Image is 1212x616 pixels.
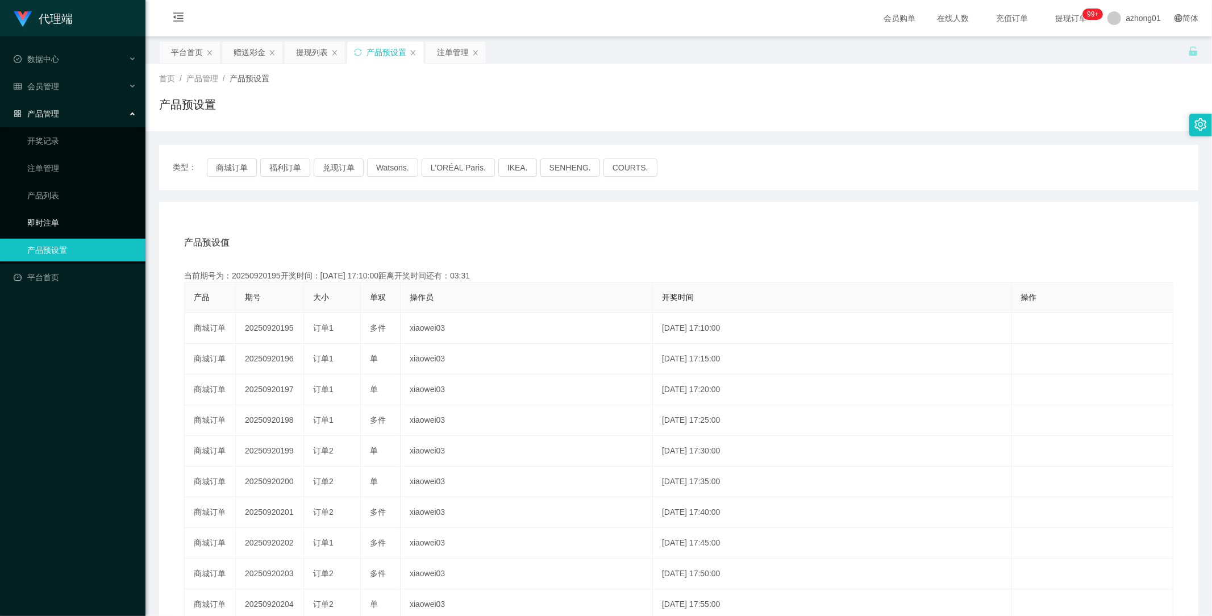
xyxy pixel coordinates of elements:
[1174,14,1182,22] i: 图标: global
[236,374,304,405] td: 20250920197
[27,157,136,180] a: 注单管理
[370,323,386,332] span: 多件
[194,293,210,302] span: 产品
[159,1,198,37] i: 图标: menu-fold
[236,313,304,344] td: 20250920195
[296,41,328,63] div: 提现列表
[313,507,334,517] span: 订单2
[313,415,334,424] span: 订单1
[207,159,257,177] button: 商城订单
[185,559,236,589] td: 商城订单
[472,49,479,56] i: 图标: close
[653,405,1012,436] td: [DATE] 17:25:00
[410,293,434,302] span: 操作员
[14,266,136,289] a: 图标: dashboard平台首页
[370,293,386,302] span: 单双
[931,14,974,22] span: 在线人数
[313,293,329,302] span: 大小
[185,528,236,559] td: 商城订单
[236,559,304,589] td: 20250920203
[313,569,334,578] span: 订单2
[260,159,310,177] button: 福利订单
[236,497,304,528] td: 20250920201
[171,41,203,63] div: 平台首页
[313,354,334,363] span: 订单1
[269,49,276,56] i: 图标: close
[1188,46,1198,56] i: 图标: unlock
[236,528,304,559] td: 20250920202
[653,497,1012,528] td: [DATE] 17:40:00
[234,41,265,63] div: 赠送彩金
[653,467,1012,497] td: [DATE] 17:35:00
[185,436,236,467] td: 商城订单
[313,446,334,455] span: 订单2
[653,313,1012,344] td: [DATE] 17:10:00
[331,49,338,56] i: 图标: close
[1194,118,1207,131] i: 图标: setting
[370,507,386,517] span: 多件
[1049,14,1093,22] span: 提现订单
[27,211,136,234] a: 即时注单
[223,74,225,83] span: /
[662,293,694,302] span: 开奖时间
[159,96,216,113] h1: 产品预设置
[1021,293,1037,302] span: 操作
[401,344,653,374] td: xiaowei03
[14,55,22,63] i: 图标: check-circle-o
[401,528,653,559] td: xiaowei03
[180,74,182,83] span: /
[245,293,261,302] span: 期号
[184,236,230,249] span: 产品预设值
[313,385,334,394] span: 订单1
[370,569,386,578] span: 多件
[653,344,1012,374] td: [DATE] 17:15:00
[370,538,386,547] span: 多件
[401,467,653,497] td: xiaowei03
[422,159,495,177] button: L'ORÉAL Paris.
[236,436,304,467] td: 20250920199
[367,159,418,177] button: Watsons.
[540,159,600,177] button: SENHENG.
[370,354,378,363] span: 单
[14,55,59,64] span: 数据中心
[14,109,59,118] span: 产品管理
[370,446,378,455] span: 单
[27,239,136,261] a: 产品预设置
[313,477,334,486] span: 订单2
[39,1,73,37] h1: 代理端
[653,528,1012,559] td: [DATE] 17:45:00
[313,600,334,609] span: 订单2
[185,374,236,405] td: 商城订单
[354,48,362,56] i: 图标: sync
[186,74,218,83] span: 产品管理
[230,74,269,83] span: 产品预设置
[370,385,378,394] span: 单
[236,467,304,497] td: 20250920200
[14,110,22,118] i: 图标: appstore-o
[236,405,304,436] td: 20250920198
[14,14,73,23] a: 代理端
[370,477,378,486] span: 单
[185,405,236,436] td: 商城订单
[401,313,653,344] td: xiaowei03
[370,600,378,609] span: 单
[1082,9,1103,20] sup: 1221
[159,74,175,83] span: 首页
[401,436,653,467] td: xiaowei03
[313,323,334,332] span: 订单1
[653,374,1012,405] td: [DATE] 17:20:00
[498,159,537,177] button: IKEA.
[173,159,207,177] span: 类型：
[370,415,386,424] span: 多件
[437,41,469,63] div: 注单管理
[401,374,653,405] td: xiaowei03
[990,14,1034,22] span: 充值订单
[410,49,417,56] i: 图标: close
[14,82,22,90] i: 图标: table
[184,270,1173,282] div: 当前期号为：20250920195开奖时间：[DATE] 17:10:00距离开奖时间还有：03:31
[314,159,364,177] button: 兑现订单
[27,184,136,207] a: 产品列表
[313,538,334,547] span: 订单1
[14,82,59,91] span: 会员管理
[653,436,1012,467] td: [DATE] 17:30:00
